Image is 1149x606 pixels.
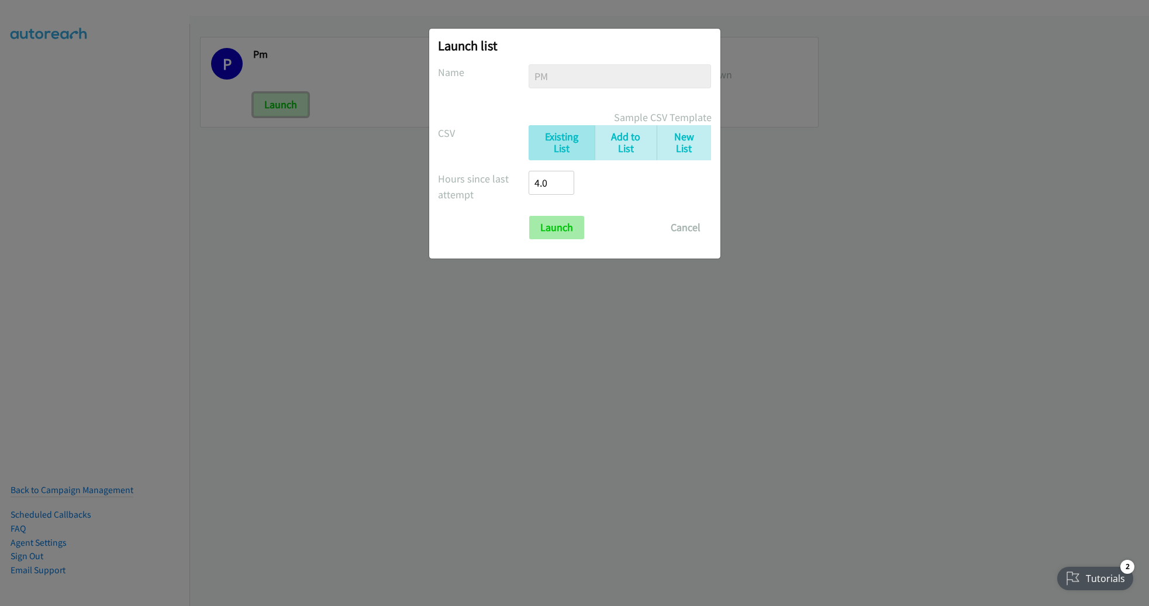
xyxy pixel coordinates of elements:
[438,64,529,80] label: Name
[614,109,712,125] a: Sample CSV Template
[1050,555,1140,597] iframe: Checklist
[660,216,712,239] button: Cancel
[595,125,657,161] a: Add to List
[438,125,529,141] label: CSV
[657,125,711,161] a: New List
[529,125,594,161] a: Existing List
[438,171,529,202] label: Hours since last attempt
[529,216,584,239] input: Launch
[438,37,712,54] h2: Launch list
